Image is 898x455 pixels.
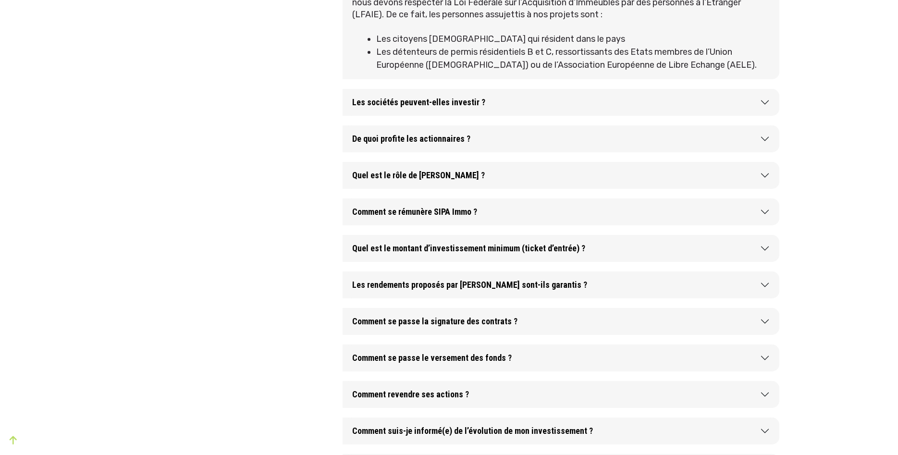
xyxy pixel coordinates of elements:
[376,46,770,72] li: Les détenteurs de permis résidentiels B et C, ressortissants des Etats membres de l’Union Europée...
[343,235,779,262] button: Quel est le montant d’investissement minimum (ticket d’entrée) ?
[850,409,898,455] iframe: Chat Widget
[343,271,779,298] button: Les rendements proposés par [PERSON_NAME] sont-ils garantis ?
[343,125,779,152] button: De quoi profite les actionnaires ?
[343,418,779,444] button: Comment suis-je informé(e) de l’évolution de mon investissement ?
[343,344,779,371] button: Comment se passe le versement des fonds ?
[343,198,779,225] button: Comment se rémunère SIPA Immo ?
[343,381,779,408] button: Comment revendre ses actions ?
[376,33,770,46] li: Les citoyens [DEMOGRAPHIC_DATA] qui résident dans le pays
[343,308,779,335] button: Comment se passe la signature des contrats ?
[850,409,898,455] div: Widget de chat
[343,89,779,116] button: Les sociétés peuvent-elles investir ?
[343,162,779,189] button: Quel est le rôle de [PERSON_NAME] ?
